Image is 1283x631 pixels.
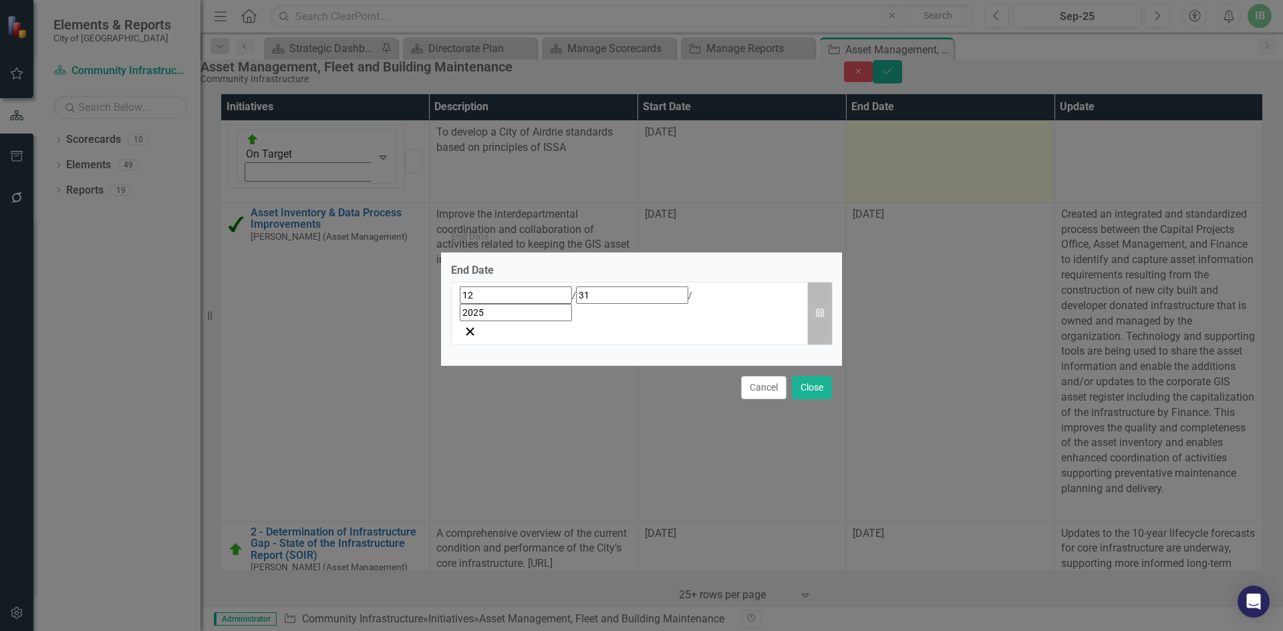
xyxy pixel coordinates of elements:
[688,290,692,300] span: /
[572,290,576,300] span: /
[792,376,832,399] button: Close
[1238,586,1270,618] div: Open Intercom Messenger
[451,263,832,278] div: End Date
[451,232,489,242] div: End Date
[741,376,787,399] button: Cancel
